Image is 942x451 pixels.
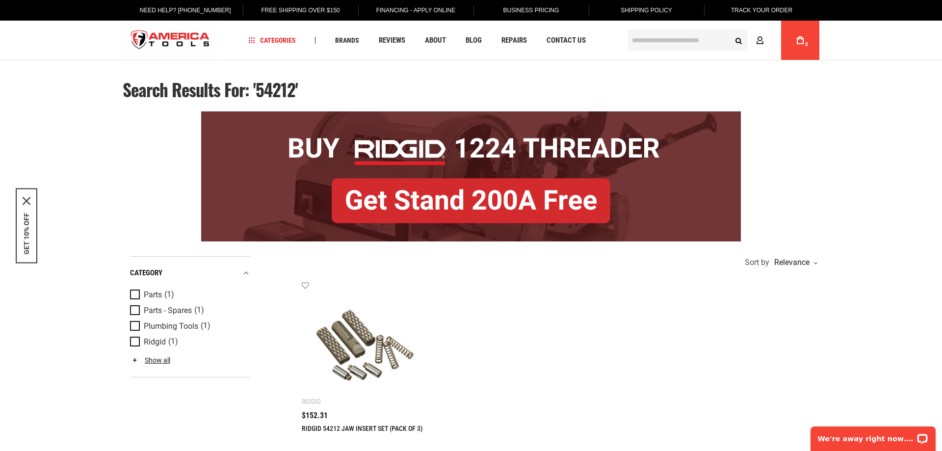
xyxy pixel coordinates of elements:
a: RIDGID 54212 JAW INSERT SET (PACK OF 3) [302,424,423,432]
a: Reviews [374,34,410,47]
a: 0 [791,21,810,60]
button: GET 10% OFF [23,212,30,254]
a: Ridgid (1) [130,337,248,347]
div: Ridgid [302,398,321,405]
div: Relevance [772,259,817,266]
div: Product Filters [130,256,250,377]
a: Parts - Spares (1) [130,305,248,316]
a: Contact Us [542,34,590,47]
a: store logo [123,22,218,59]
a: BOGO: Buy RIDGID® 1224 Threader, Get Stand 200A Free! [201,111,741,119]
span: 0 [805,42,808,47]
span: Parts - Spares [144,306,192,315]
iframe: LiveChat chat widget [804,420,942,451]
a: Parts (1) [130,290,248,300]
a: Plumbing Tools (1) [130,321,248,332]
img: BOGO: Buy RIDGID® 1224 Threader, Get Stand 200A Free! [201,111,741,241]
a: About [420,34,450,47]
span: Parts [144,291,162,299]
span: Ridgid [144,338,166,346]
span: Repairs [501,37,527,44]
span: Brands [335,37,359,44]
svg: close icon [23,197,30,205]
span: Categories [249,37,296,44]
span: Shipping Policy [621,7,672,14]
a: Repairs [497,34,531,47]
span: (1) [164,291,174,299]
span: Plumbing Tools [144,322,198,331]
span: Contact Us [547,37,586,44]
div: category [130,266,250,280]
a: Brands [331,34,364,47]
img: RIDGID 54212 JAW INSERT SET (PACK OF 3) [312,291,416,396]
button: Search [729,31,748,50]
span: $152.31 [302,412,328,420]
span: Search results for: '54212' [123,77,298,102]
button: Close [23,197,30,205]
a: Blog [461,34,486,47]
span: (1) [168,338,178,346]
span: Sort by [745,259,769,266]
span: About [425,37,446,44]
span: (1) [201,322,210,330]
a: Categories [244,34,300,47]
span: Blog [466,37,482,44]
span: Reviews [379,37,405,44]
a: Show all [130,356,170,364]
span: (1) [194,306,204,315]
img: America Tools [123,22,218,59]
